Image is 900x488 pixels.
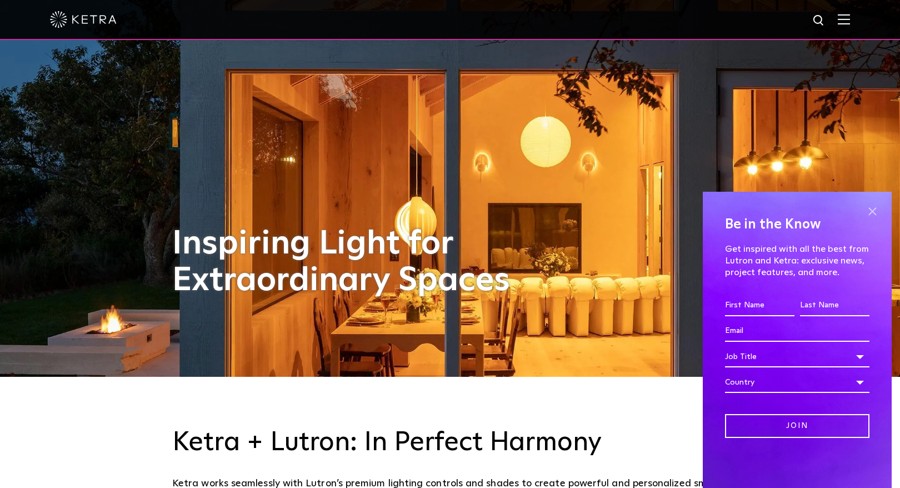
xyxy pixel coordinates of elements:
[172,427,728,459] h3: Ketra + Lutron: In Perfect Harmony
[725,243,869,278] p: Get inspired with all the best from Lutron and Ketra: exclusive news, project features, and more.
[725,414,869,438] input: Join
[812,14,826,28] img: search icon
[50,11,117,28] img: ketra-logo-2019-white
[725,372,869,393] div: Country
[725,346,869,367] div: Job Title
[725,295,794,316] input: First Name
[838,14,850,24] img: Hamburger%20Nav.svg
[725,321,869,342] input: Email
[800,295,869,316] input: Last Name
[725,214,869,235] h4: Be in the Know
[172,226,533,299] h1: Inspiring Light for Extraordinary Spaces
